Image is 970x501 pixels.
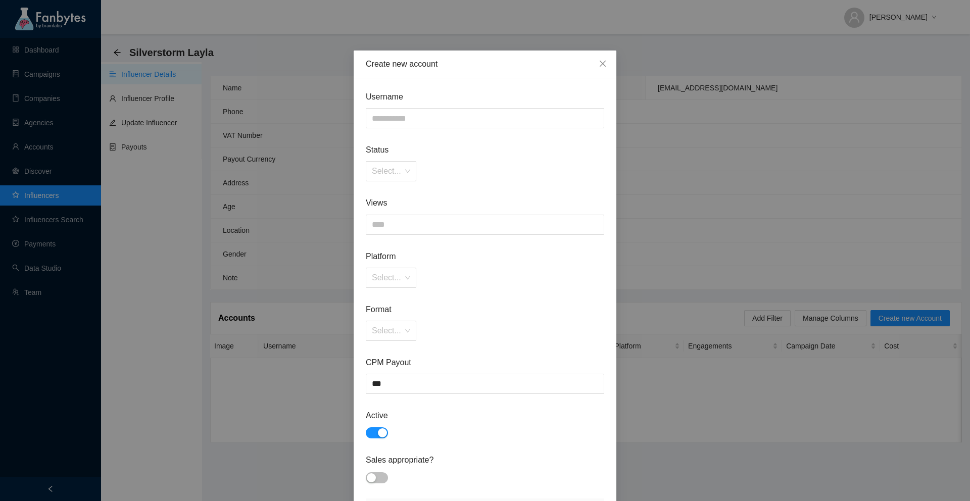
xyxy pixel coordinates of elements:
[366,196,604,209] span: Views
[366,356,604,369] span: CPM Payout
[366,59,604,70] div: Create new account
[366,143,604,156] span: Status
[589,51,616,78] button: Close
[599,60,607,68] span: close
[366,90,604,103] span: Username
[366,409,604,422] span: Active
[366,454,604,466] span: Sales appropriate?
[366,303,604,316] span: Format
[366,250,604,263] span: Platform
